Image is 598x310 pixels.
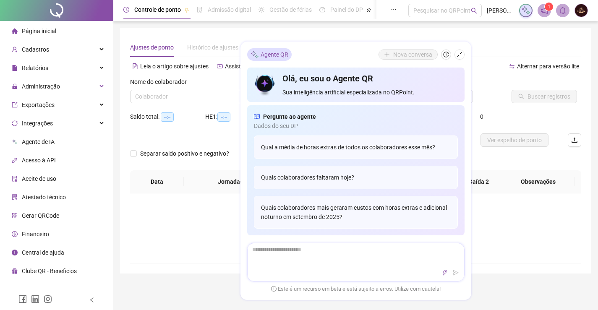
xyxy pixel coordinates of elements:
[508,177,568,186] span: Observações
[247,48,292,61] div: Agente QR
[44,295,52,303] span: instagram
[391,7,397,13] span: ellipsis
[137,149,232,158] span: Separar saldo positivo e negativo?
[251,50,259,59] img: sparkle-icon.fc2bf0ac1784a2077858766a79e2daf3.svg
[12,47,18,52] span: user-add
[440,268,450,278] button: thunderbolt
[187,44,238,51] span: Histórico de ajustes
[282,88,457,97] span: Sua inteligência artificial especializada no QRPoint.
[22,46,49,53] span: Cadastros
[571,137,578,143] span: upload
[22,249,64,256] span: Central de ajuda
[225,63,264,70] span: Assista o vídeo
[12,28,18,34] span: home
[545,3,553,11] sup: 1
[197,7,203,13] span: file-done
[22,120,53,127] span: Integrações
[12,102,18,108] span: export
[282,73,457,84] h4: Olá, eu sou o Agente QR
[487,6,514,15] span: [PERSON_NAME]
[575,4,588,17] img: 2782
[89,297,95,303] span: left
[130,170,184,193] th: Data
[271,286,277,291] span: exclamation-circle
[12,194,18,200] span: solution
[379,49,438,60] button: Nova conversa
[22,212,59,219] span: Gerar QRCode
[12,213,18,219] span: qrcode
[140,63,209,70] span: Leia o artigo sobre ajustes
[263,112,316,121] span: Pergunte ao agente
[22,138,55,145] span: Agente de IA
[259,7,264,13] span: sun
[319,7,325,13] span: dashboard
[254,166,458,189] div: Quais colaboradores faltaram hoje?
[254,73,276,97] img: icon
[12,176,18,182] span: audit
[22,102,55,108] span: Exportações
[521,6,530,15] img: sparkle-icon.fc2bf0ac1784a2077858766a79e2daf3.svg
[471,8,477,14] span: search
[12,231,18,237] span: dollar
[205,112,247,122] div: HE 1:
[22,194,66,201] span: Atestado técnico
[512,90,577,103] button: Buscar registros
[12,268,18,274] span: gift
[12,120,18,126] span: sync
[269,6,312,13] span: Gestão de férias
[12,83,18,89] span: lock
[22,268,77,274] span: Clube QR - Beneficios
[161,112,174,122] span: --:--
[451,268,461,278] button: send
[330,6,363,13] span: Painel do DP
[254,121,458,130] span: Dados do seu DP
[480,113,483,120] span: 0
[130,77,192,86] label: Nome do colaborador
[517,63,579,70] span: Alternar para versão lite
[254,135,458,159] div: Qual a média de horas extras de todos os colaboradores esse mês?
[443,52,449,57] span: history
[559,7,567,14] span: bell
[501,170,575,193] th: Observações
[541,7,548,14] span: notification
[208,6,251,13] span: Admissão digital
[132,63,138,69] span: file-text
[22,65,48,71] span: Relatórios
[22,157,56,164] span: Acesso à API
[140,234,571,243] div: Não há dados
[184,8,189,13] span: pushpin
[366,8,371,13] span: pushpin
[217,112,230,122] span: --:--
[31,295,39,303] span: linkedin
[480,133,548,147] button: Ver espelho de ponto
[22,231,49,237] span: Financeiro
[457,52,462,57] span: shrink
[442,270,448,276] span: thunderbolt
[18,295,27,303] span: facebook
[271,285,441,293] span: Este é um recurso em beta e está sujeito a erros. Utilize com cautela!
[509,63,515,69] span: swap
[12,250,18,255] span: info-circle
[184,170,277,193] th: Jornadas
[22,175,56,182] span: Aceite de uso
[254,112,260,121] span: read
[22,83,60,90] span: Administração
[130,44,174,51] span: Ajustes de ponto
[134,6,181,13] span: Controle de ponto
[22,28,56,34] span: Página inicial
[12,65,18,71] span: file
[450,170,508,193] th: Saída 2
[548,4,551,10] span: 1
[217,63,223,69] span: youtube
[12,157,18,163] span: api
[130,112,205,122] div: Saldo total:
[123,7,129,13] span: clock-circle
[254,196,458,229] div: Quais colaboradores mais geraram custos com horas extras e adicional noturno em setembro de 2025?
